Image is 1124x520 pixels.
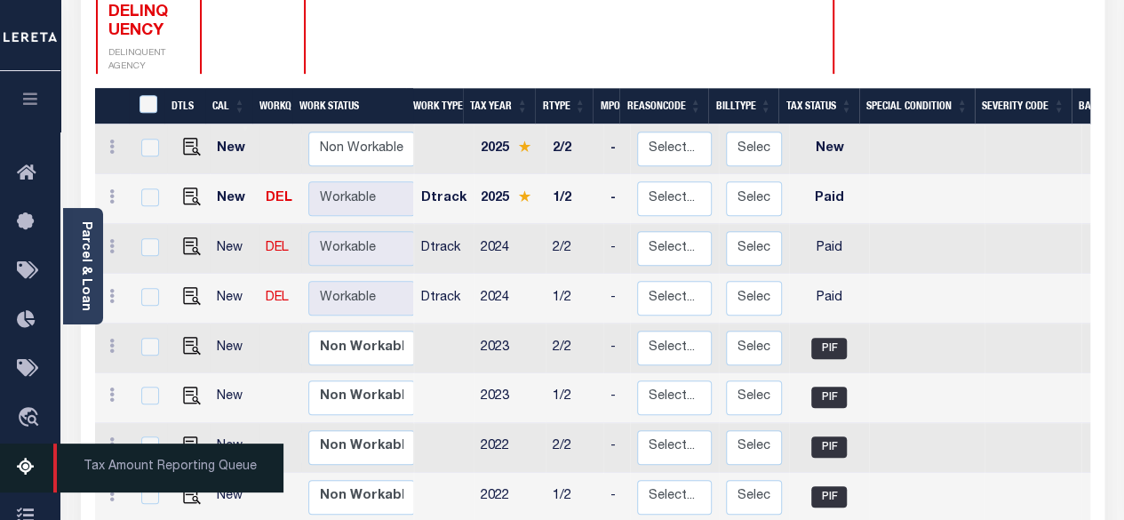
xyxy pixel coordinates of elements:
span: PIF [811,486,847,508]
th: Work Status [292,88,413,124]
td: Dtrack [414,174,474,224]
td: 2/2 [546,224,603,274]
td: 2/2 [546,423,603,473]
th: DTLS [164,88,205,124]
p: DELINQUENT AGENCY [108,47,179,74]
th: CAL: activate to sort column ascending [205,88,252,124]
td: - [603,124,630,174]
td: 1/2 [546,274,603,324]
a: Parcel & Loan [79,221,92,311]
td: - [603,324,630,373]
td: Dtrack [414,274,474,324]
a: DEL [266,292,289,304]
td: - [603,423,630,473]
th: Tax Status: activate to sort column ascending [778,88,859,124]
td: New [210,174,259,224]
td: New [789,124,869,174]
img: Star.svg [518,190,530,202]
td: 2024 [474,274,546,324]
img: Star.svg [518,140,530,152]
td: - [603,224,630,274]
td: 2/2 [546,124,603,174]
span: PIF [811,387,847,408]
td: 1/2 [546,174,603,224]
td: 2025 [474,124,546,174]
td: 2023 [474,324,546,373]
td: New [210,324,259,373]
th: &nbsp;&nbsp;&nbsp;&nbsp;&nbsp;&nbsp;&nbsp;&nbsp;&nbsp;&nbsp; [95,88,129,124]
th: WorkQ [252,88,292,124]
a: DEL [266,242,289,254]
td: - [603,373,630,423]
th: BillType: activate to sort column ascending [708,88,778,124]
th: Severity Code: activate to sort column ascending [975,88,1072,124]
td: 2024 [474,224,546,274]
td: 2023 [474,373,546,423]
td: New [210,124,259,174]
th: MPO [593,88,619,124]
td: New [210,224,259,274]
td: Paid [789,174,869,224]
th: ReasonCode: activate to sort column ascending [619,88,708,124]
a: DEL [266,192,292,204]
td: - [603,174,630,224]
td: 1/2 [546,373,603,423]
span: PIF [811,338,847,359]
th: Tax Year: activate to sort column ascending [463,88,535,124]
td: - [603,274,630,324]
th: Special Condition: activate to sort column ascending [859,88,975,124]
td: 2025 [474,174,546,224]
td: New [210,274,259,324]
td: New [210,423,259,473]
th: Work Type [406,88,463,124]
td: Dtrack [414,224,474,274]
td: Paid [789,224,869,274]
td: 2/2 [546,324,603,373]
th: &nbsp; [129,88,165,124]
span: PIF [811,436,847,458]
td: 2022 [474,423,546,473]
th: RType: activate to sort column ascending [535,88,593,124]
td: Paid [789,274,869,324]
td: New [210,373,259,423]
